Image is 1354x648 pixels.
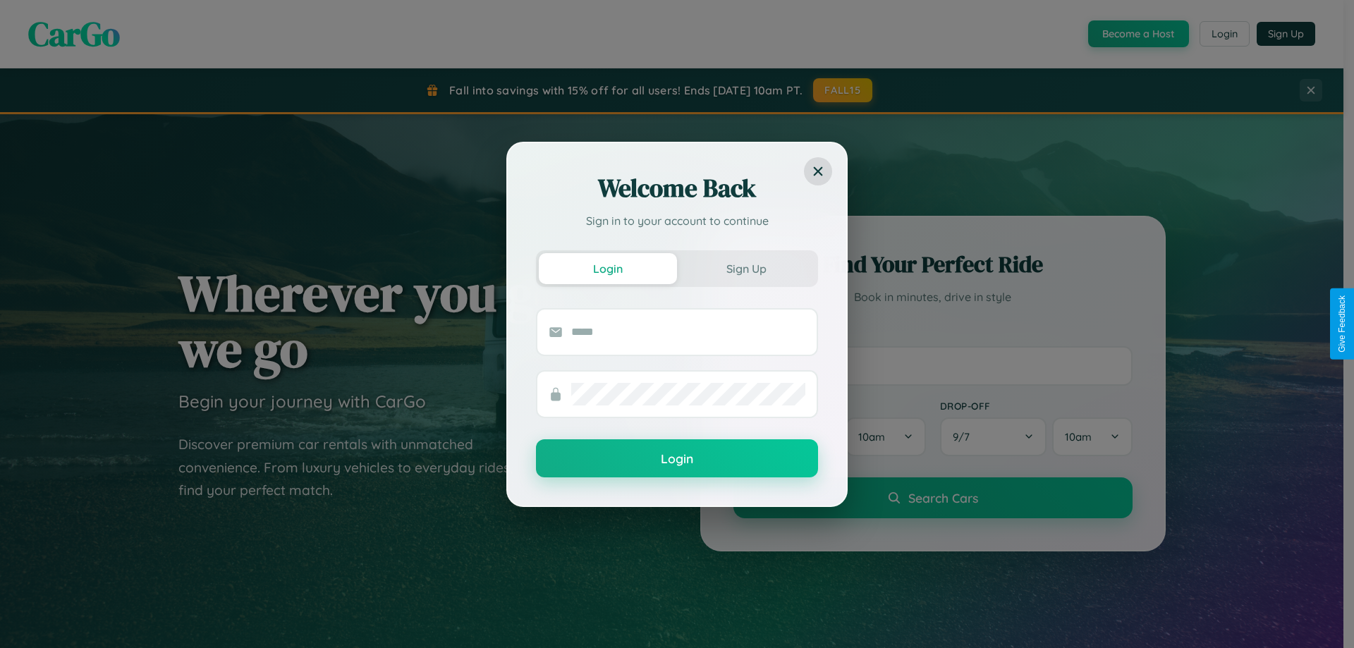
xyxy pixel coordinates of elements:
[536,171,818,205] h2: Welcome Back
[539,253,677,284] button: Login
[536,439,818,477] button: Login
[1337,295,1347,353] div: Give Feedback
[536,212,818,229] p: Sign in to your account to continue
[677,253,815,284] button: Sign Up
